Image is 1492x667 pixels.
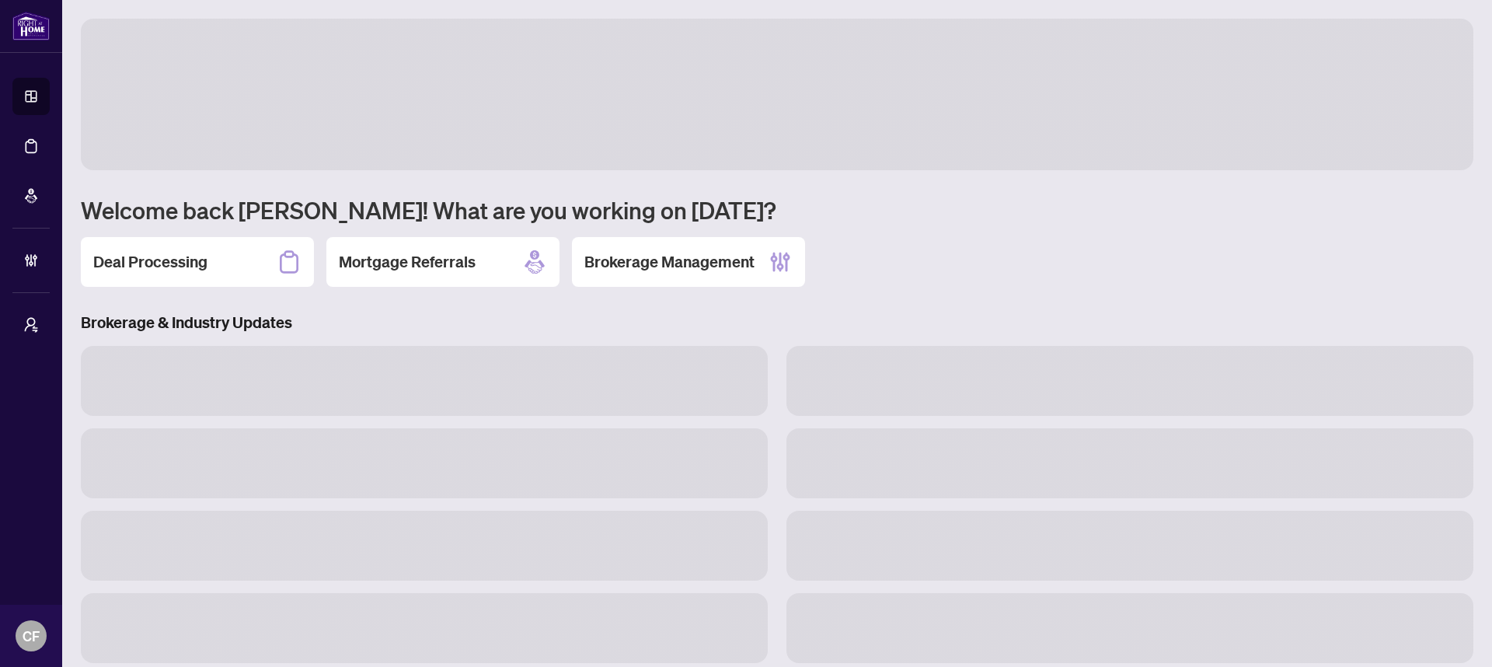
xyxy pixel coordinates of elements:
[23,625,40,647] span: CF
[81,312,1473,333] h3: Brokerage & Industry Updates
[23,317,39,333] span: user-switch
[339,251,476,273] h2: Mortgage Referrals
[12,12,50,40] img: logo
[584,251,755,273] h2: Brokerage Management
[81,195,1473,225] h1: Welcome back [PERSON_NAME]! What are you working on [DATE]?
[93,251,207,273] h2: Deal Processing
